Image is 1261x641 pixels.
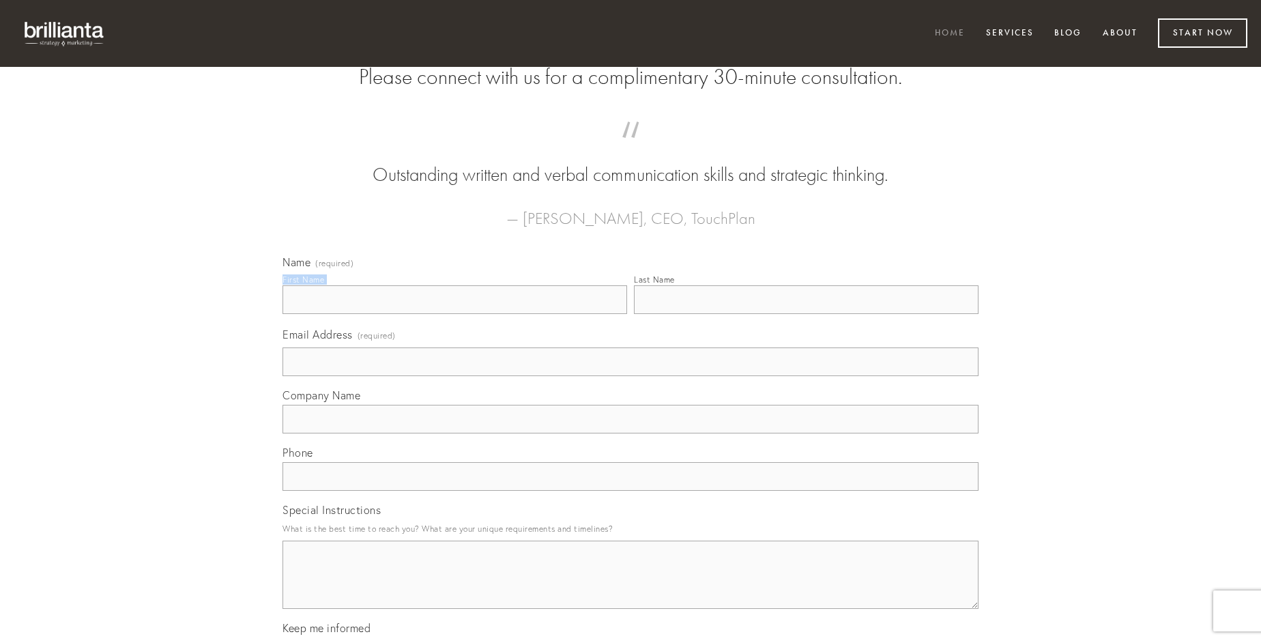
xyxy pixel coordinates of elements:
blockquote: Outstanding written and verbal communication skills and strategic thinking. [304,135,957,188]
figcaption: — [PERSON_NAME], CEO, TouchPlan [304,188,957,232]
span: Keep me informed [282,621,371,635]
p: What is the best time to reach you? What are your unique requirements and timelines? [282,519,979,538]
div: First Name [282,274,324,285]
a: Start Now [1158,18,1247,48]
span: Special Instructions [282,503,381,517]
a: Home [926,23,974,45]
span: “ [304,135,957,162]
a: About [1094,23,1146,45]
span: Phone [282,446,313,459]
a: Blog [1045,23,1090,45]
span: Company Name [282,388,360,402]
img: brillianta - research, strategy, marketing [14,14,116,53]
span: Email Address [282,328,353,341]
span: Name [282,255,310,269]
span: (required) [315,259,353,268]
a: Services [977,23,1043,45]
span: (required) [358,326,396,345]
h2: Please connect with us for a complimentary 30-minute consultation. [282,64,979,90]
div: Last Name [634,274,675,285]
